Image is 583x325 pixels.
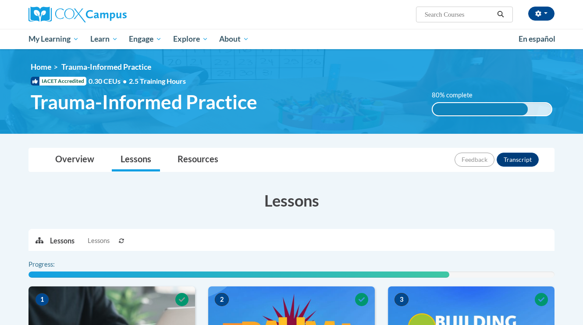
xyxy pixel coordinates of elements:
[494,9,507,20] button: Search
[28,7,127,22] img: Cox Campus
[424,9,494,20] input: Search Courses
[28,260,79,269] label: Progress:
[28,34,79,44] span: My Learning
[129,34,162,44] span: Engage
[28,189,555,211] h3: Lessons
[433,103,528,115] div: 80% complete
[432,90,482,100] label: 80% complete
[215,293,229,306] span: 2
[395,293,409,306] span: 3
[455,153,494,167] button: Feedback
[28,7,195,22] a: Cox Campus
[15,29,568,49] div: Main menu
[123,29,167,49] a: Engage
[35,293,49,306] span: 1
[61,62,151,71] span: Trauma-Informed Practice
[31,77,86,86] span: IACET Accredited
[528,7,555,21] button: Account Settings
[31,62,51,71] a: Home
[90,34,118,44] span: Learn
[112,148,160,171] a: Lessons
[89,76,129,86] span: 0.30 CEUs
[85,29,124,49] a: Learn
[167,29,214,49] a: Explore
[50,236,75,246] p: Lessons
[123,77,127,85] span: •
[497,153,539,167] button: Transcript
[214,29,255,49] a: About
[46,148,103,171] a: Overview
[31,90,257,114] span: Trauma-Informed Practice
[173,34,208,44] span: Explore
[88,236,110,246] span: Lessons
[23,29,85,49] a: My Learning
[519,34,555,43] span: En español
[129,77,186,85] span: 2.5 Training Hours
[169,148,227,171] a: Resources
[219,34,249,44] span: About
[513,30,561,48] a: En español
